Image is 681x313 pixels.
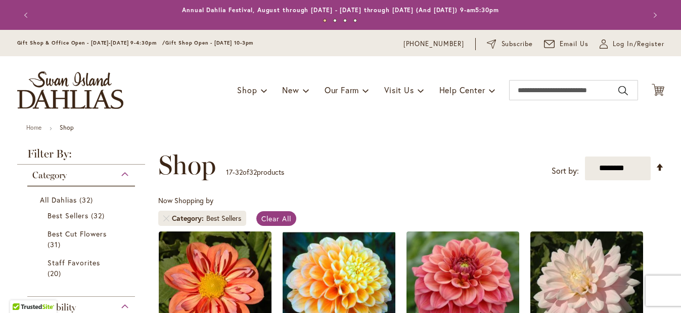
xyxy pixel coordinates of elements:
[8,277,36,305] iframe: Launch Accessibility Center
[384,85,414,95] span: Visit Us
[165,40,253,46] span: Gift Shop Open - [DATE] 10-3pm
[353,19,357,22] button: 4 of 4
[48,229,107,239] span: Best Cut Flowers
[206,213,241,223] div: Best Sellers
[403,39,465,49] a: [PHONE_NUMBER]
[282,85,299,95] span: New
[256,211,296,226] a: Clear All
[439,85,485,95] span: Help Center
[613,39,664,49] span: Log In/Register
[552,162,579,180] label: Sort by:
[17,71,123,109] a: store logo
[40,194,125,205] a: All Dahlias
[323,19,327,22] button: 1 of 4
[172,213,206,223] span: Category
[237,85,257,95] span: Shop
[333,19,337,22] button: 2 of 4
[158,150,216,180] span: Shop
[79,194,96,205] span: 32
[17,40,166,46] span: Gift Shop & Office Open - [DATE]-[DATE] 9-4:30pm /
[560,39,588,49] span: Email Us
[226,167,233,177] span: 17
[158,195,213,205] span: Now Shopping by
[249,167,257,177] span: 32
[182,6,499,14] a: Annual Dahlia Festival, August through [DATE] - [DATE] through [DATE] (And [DATE]) 9-am5:30pm
[226,164,284,180] p: - of products
[600,39,664,49] a: Log In/Register
[502,39,533,49] span: Subscribe
[26,124,42,131] a: Home
[48,228,118,250] a: Best Cut Flowers
[32,302,76,313] span: Availability
[261,214,291,223] span: Clear All
[644,5,664,25] button: Next
[325,85,359,95] span: Our Farm
[91,210,107,221] span: 32
[48,268,64,279] span: 20
[17,5,37,25] button: Previous
[235,167,243,177] span: 32
[487,39,533,49] a: Subscribe
[32,170,67,181] span: Category
[17,148,146,165] strong: Filter By:
[48,258,101,267] span: Staff Favorites
[343,19,347,22] button: 3 of 4
[48,210,118,221] a: Best Sellers
[60,124,74,131] strong: Shop
[48,211,89,220] span: Best Sellers
[48,257,118,279] a: Staff Favorites
[40,195,77,205] span: All Dahlias
[544,39,588,49] a: Email Us
[48,239,63,250] span: 31
[163,215,169,221] a: Remove Category Best Sellers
